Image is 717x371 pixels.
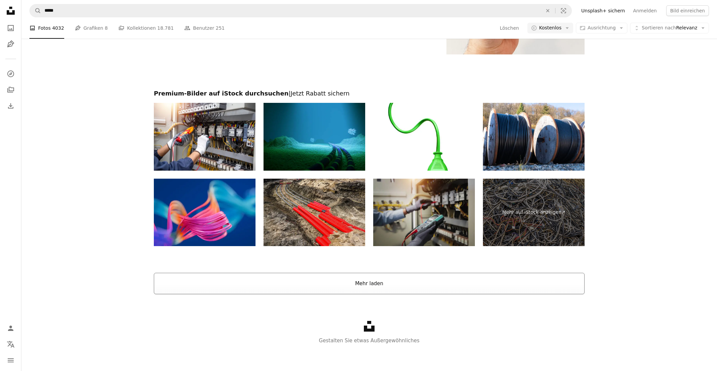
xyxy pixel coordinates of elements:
button: Visuelle Suche [555,4,572,17]
a: Grafiken 8 [75,17,108,39]
button: Ausrichtung [576,23,627,33]
img: Strom- und elektrischer Wartungsservice, Ingenieur, der AC-Multimeter hält, um die elektrische St... [373,179,475,246]
span: | Jetzt Rabatt sichern [289,90,349,97]
span: Kostenlos [539,25,561,31]
a: Kollektionen [4,83,17,97]
h2: Premium-Bilder auf iStock durchsuchen [154,89,585,98]
a: Kollektionen 18.781 [118,17,174,39]
img: Green Power Plug für nachhaltige Energie [373,103,475,171]
form: Finden Sie Bildmaterial auf der ganzen Webseite [29,4,572,17]
img: Laying new underground high-voltage power cable in red corrugated protective tube [264,179,365,246]
button: Sortieren nachRelevanz [630,23,709,33]
button: Menü [4,354,17,367]
a: Entdecken [4,67,17,80]
button: Kostenlos [527,23,573,33]
button: Unsplash suchen [30,4,41,17]
a: Mehr auf iStock anzeigen↗ [483,179,585,246]
a: Anmelden [629,5,661,16]
img: Abstract background [154,179,255,246]
a: Bisherige Downloads [4,99,17,113]
a: Startseite — Unsplash [4,4,17,19]
button: Sprache [4,338,17,351]
span: Sortieren nach [642,25,676,30]
a: Fotos [4,21,17,35]
button: Mehr laden [154,273,585,294]
span: 8 [105,24,108,32]
img: Electrician measurements with multimeter testing current electric in control panel. [154,103,255,171]
span: Ausrichtung [588,25,616,30]
span: 251 [216,24,225,32]
button: Löschen [540,4,555,17]
button: Bild einreichen [666,5,709,16]
p: Gestalten Sie etwas Außergewöhnliches [21,337,717,345]
a: Unsplash+ sichern [577,5,629,16]
a: Benutzer 251 [184,17,224,39]
img: Undersea fiber optic cables [264,103,365,171]
span: 18.781 [157,24,174,32]
img: Große Industrietrommeln mit elektrischen Kabeln befinden sich auf einer Baustelle. Sie sind einfa... [483,103,585,171]
a: Grafiken [4,37,17,51]
a: Anmelden / Registrieren [4,322,17,335]
button: Löschen [499,23,519,33]
span: Relevanz [642,25,697,31]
